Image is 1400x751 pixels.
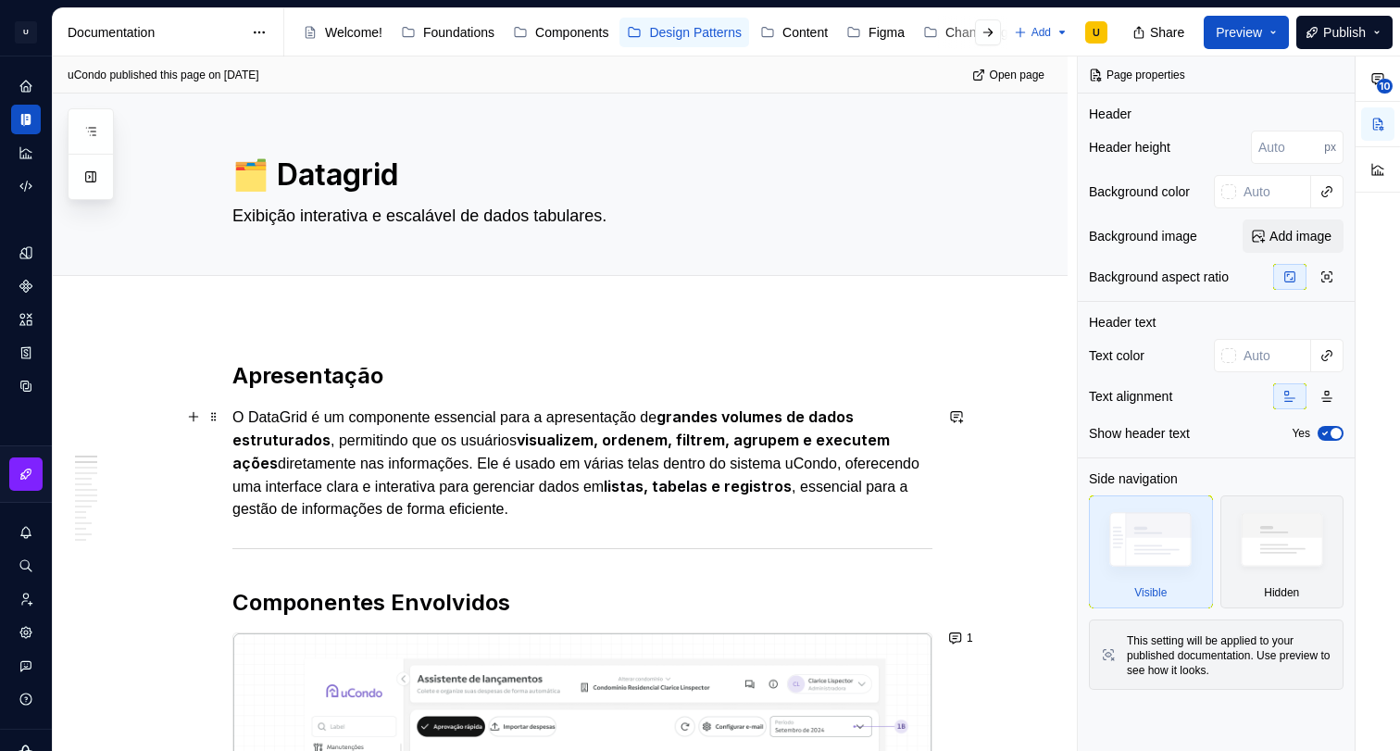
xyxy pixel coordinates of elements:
[11,518,41,547] button: Notifications
[1008,19,1074,45] button: Add
[232,361,932,391] h2: Apresentação
[869,23,905,42] div: Figma
[1089,227,1197,245] div: Background image
[1204,16,1289,49] button: Preview
[11,371,41,401] a: Data sources
[1089,138,1170,156] div: Header height
[295,14,1005,51] div: Page tree
[1150,23,1184,42] span: Share
[1264,585,1299,600] div: Hidden
[4,12,48,52] button: U
[1089,346,1144,365] div: Text color
[229,153,929,197] textarea: 🗂️ Datagrid
[1089,495,1213,608] div: Visible
[1236,175,1311,208] input: Auto
[15,21,37,44] div: U
[1216,23,1262,42] span: Preview
[11,338,41,368] a: Storybook stories
[11,71,41,101] a: Home
[1089,313,1156,332] div: Header text
[11,138,41,168] a: Analytics
[1127,633,1331,678] div: This setting will be applied to your published documentation. Use preview to see how it looks.
[1243,219,1344,253] button: Add image
[1089,182,1190,201] div: Background color
[916,18,1016,47] a: Changelog
[295,18,390,47] a: Welcome!
[535,23,608,42] div: Components
[753,18,835,47] a: Content
[1089,424,1190,443] div: Show header text
[944,625,981,651] button: 1
[1093,25,1100,40] div: U
[1323,23,1366,42] span: Publish
[232,406,932,520] p: O DataGrid é um componente essencial para a apresentação de , permitindo que os usuários diretame...
[11,171,41,201] a: Code automation
[1123,16,1196,49] button: Share
[1089,469,1178,488] div: Side navigation
[394,18,502,47] a: Foundations
[604,477,792,495] strong: listas, tabelas e registros
[1236,339,1311,372] input: Auto
[1220,495,1344,608] div: Hidden
[68,23,243,42] div: Documentation
[232,589,510,616] strong: Componentes Envolvidos
[990,68,1044,82] span: Open page
[229,201,929,231] textarea: Exibição interativa e escalável de dados tabulares.
[1089,105,1131,123] div: Header
[11,238,41,268] a: Design tokens
[109,68,258,82] div: published this page on [DATE]
[1292,426,1310,441] label: Yes
[1269,227,1331,245] span: Add image
[1031,25,1051,40] span: Add
[967,631,973,645] span: 1
[423,23,494,42] div: Foundations
[1324,140,1336,155] p: px
[68,68,106,82] span: uCondo
[967,62,1053,88] a: Open page
[325,23,382,42] div: Welcome!
[839,18,912,47] a: Figma
[11,105,41,134] a: Documentation
[506,18,616,47] a: Components
[1089,268,1229,286] div: Background aspect ratio
[1296,16,1393,49] button: Publish
[11,651,41,681] button: Contact support
[11,584,41,614] a: Invite team
[232,431,894,472] strong: visualizem, ordenem, filtrem, agrupem e executem ações
[11,271,41,301] a: Components
[619,18,749,47] a: Design Patterns
[11,305,41,334] a: Assets
[1134,585,1167,600] div: Visible
[11,551,41,581] button: Search ⌘K
[11,618,41,647] a: Settings
[782,23,828,42] div: Content
[1089,387,1172,406] div: Text alignment
[1251,131,1324,164] input: Auto
[649,23,742,42] div: Design Patterns
[1377,79,1393,94] span: 10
